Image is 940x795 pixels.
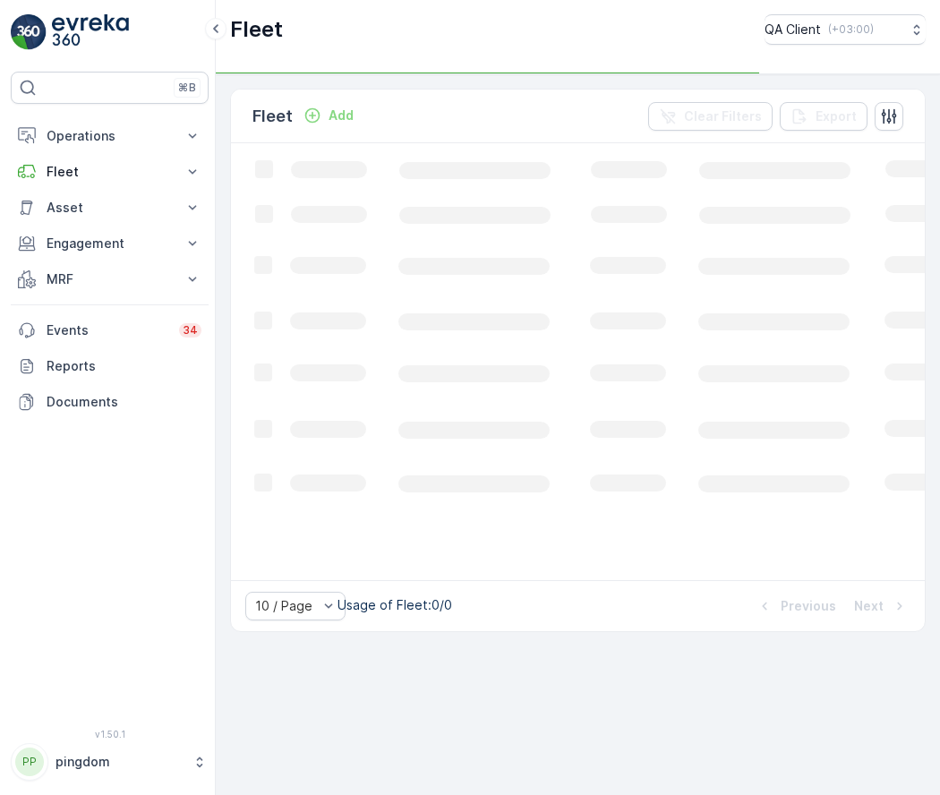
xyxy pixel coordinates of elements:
[47,393,201,411] p: Documents
[816,107,857,125] p: Export
[47,199,173,217] p: Asset
[47,321,168,339] p: Events
[47,163,173,181] p: Fleet
[648,102,773,131] button: Clear Filters
[47,357,201,375] p: Reports
[11,154,209,190] button: Fleet
[52,14,129,50] img: logo_light-DOdMpM7g.png
[780,102,867,131] button: Export
[11,312,209,348] a: Events34
[11,729,209,739] span: v 1.50.1
[183,323,198,338] p: 34
[15,748,44,776] div: PP
[252,104,293,129] p: Fleet
[781,597,836,615] p: Previous
[11,190,209,226] button: Asset
[11,14,47,50] img: logo
[828,22,874,37] p: ( +03:00 )
[338,596,452,614] p: Usage of Fleet : 0/0
[56,753,184,771] p: pingdom
[765,21,821,38] p: QA Client
[296,105,361,126] button: Add
[11,384,209,420] a: Documents
[11,118,209,154] button: Operations
[47,127,173,145] p: Operations
[684,107,762,125] p: Clear Filters
[178,81,196,95] p: ⌘B
[47,235,173,252] p: Engagement
[47,270,173,288] p: MRF
[230,15,283,44] p: Fleet
[11,226,209,261] button: Engagement
[765,14,926,45] button: QA Client(+03:00)
[11,261,209,297] button: MRF
[852,595,910,617] button: Next
[854,597,884,615] p: Next
[329,107,354,124] p: Add
[754,595,838,617] button: Previous
[11,348,209,384] a: Reports
[11,743,209,781] button: PPpingdom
